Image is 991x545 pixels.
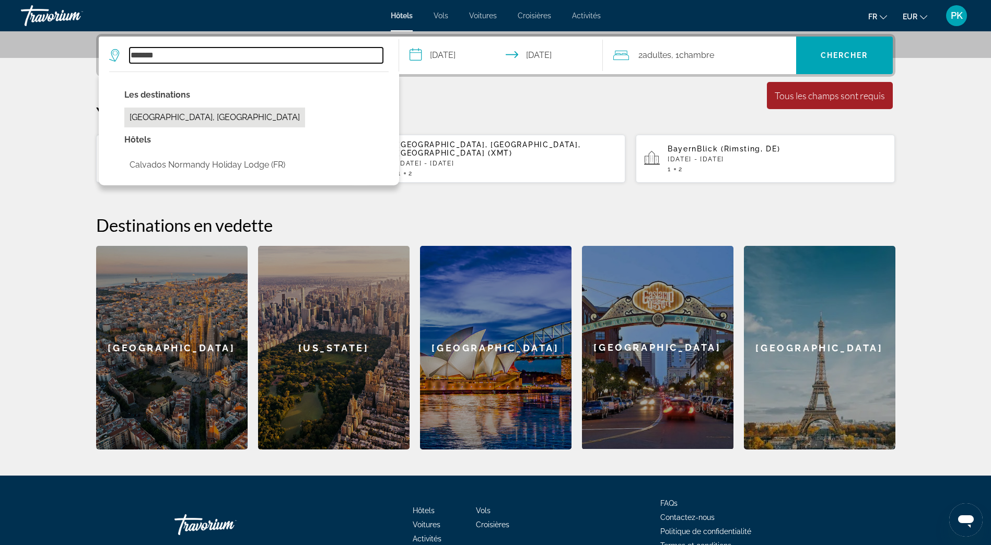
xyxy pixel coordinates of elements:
a: Go Home [174,509,279,540]
p: Hotel options [124,133,305,147]
a: Contactez-nous [660,513,715,522]
span: [GEOGRAPHIC_DATA], [GEOGRAPHIC_DATA], [GEOGRAPHIC_DATA] (XMT) [398,140,580,157]
a: Politique de confidentialité [660,527,751,536]
p: [DATE] - [DATE] [398,160,617,167]
span: PK [951,10,963,21]
iframe: Schaltfläche zum Öffnen des Messaging-Fensters [949,503,983,537]
div: Search widget [99,37,893,74]
span: 1 [398,170,401,177]
div: [GEOGRAPHIC_DATA] [420,246,572,449]
a: Vols [476,506,491,515]
span: 2 [638,48,671,63]
button: Change language [868,9,887,24]
a: Vols [434,11,448,20]
span: 2 [409,170,413,177]
span: BayernBlick (Rimsting, DE) [668,145,780,153]
button: BayernBlick (Rimsting, DE)[DATE] - [DATE]12 [636,134,895,183]
button: Travelers: 2 adults, 0 children [603,37,796,74]
div: Tous les champs sont requis [775,90,885,101]
a: Paris[GEOGRAPHIC_DATA] [744,246,895,449]
div: [GEOGRAPHIC_DATA] [744,246,895,449]
button: Search [796,37,893,74]
a: New York[US_STATE] [258,246,410,449]
button: User Menu [943,5,970,27]
a: Activités [413,535,441,543]
div: [US_STATE] [258,246,410,449]
a: Voitures [469,11,497,20]
a: San Diego[GEOGRAPHIC_DATA] [582,246,733,449]
button: Select city: Calvados, France [124,108,305,127]
button: Select hotel: Calvados Normandy Holiday Lodge (FR) [124,155,305,175]
p: City options [124,88,305,102]
span: Adultes [643,50,671,60]
a: Barcelona[GEOGRAPHIC_DATA] [96,246,248,449]
p: Your Recent Searches [96,103,895,124]
a: Croisières [518,11,551,20]
button: Select check in and out date [399,37,603,74]
a: FAQs [660,499,678,507]
span: Chambre [679,50,714,60]
span: , 1 [671,48,714,63]
span: Chercher [821,51,868,60]
span: 1 [668,165,671,173]
a: Hôtels [391,11,413,20]
a: Travorium [21,2,125,29]
input: Search hotel destination [130,48,383,63]
span: fr [868,13,877,21]
span: EUR [903,13,917,21]
span: 2 [679,165,683,173]
p: [DATE] - [DATE] [668,156,887,163]
div: Destination search results [99,72,399,185]
div: [GEOGRAPHIC_DATA] [582,246,733,449]
div: [GEOGRAPHIC_DATA] [96,246,248,449]
a: Croisières [476,520,509,529]
a: Hôtels [413,506,435,515]
a: Activités [572,11,601,20]
a: Voitures [413,520,440,529]
button: [GEOGRAPHIC_DATA], [GEOGRAPHIC_DATA], [GEOGRAPHIC_DATA] (XMT)[DATE] - [DATE]12 [366,134,625,183]
button: Change currency [903,9,927,24]
button: Gerardmer, [GEOGRAPHIC_DATA], [GEOGRAPHIC_DATA][DATE] - [DATE]12 [96,134,356,183]
h2: Destinations en vedette [96,215,895,235]
a: Sydney[GEOGRAPHIC_DATA] [420,246,572,449]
